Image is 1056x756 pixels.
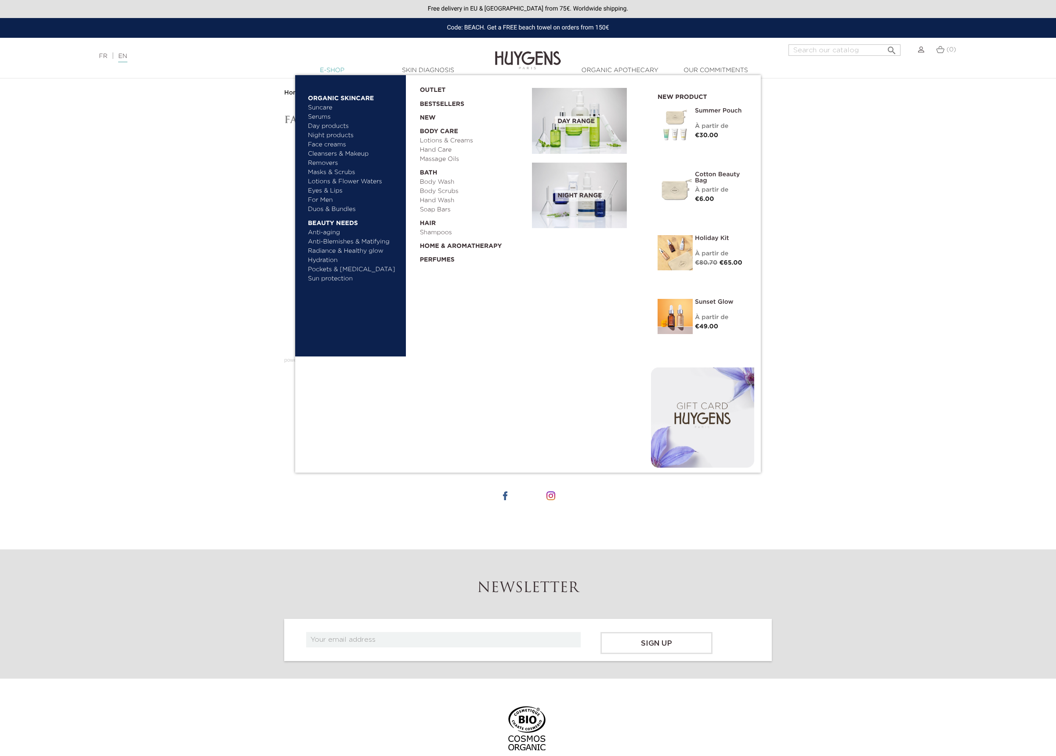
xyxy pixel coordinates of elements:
[672,66,759,75] a: Our commitments
[284,114,772,125] h1: Face Consultation
[651,367,754,468] img: gift-card-en1.png
[306,632,581,647] input: Your email address
[576,66,664,75] a: Organic Apothecary
[695,122,748,131] div: À partir de
[420,237,526,251] a: Home & Aromatherapy
[420,205,526,214] a: Soap Bars
[884,42,900,54] button: 
[308,103,400,113] a: Suncare
[501,491,510,500] img: icone facebook
[308,149,400,168] a: Cleansers & Makeup Removers
[99,53,107,59] a: FR
[308,256,400,265] a: Hydration
[308,140,400,149] a: Face creams
[420,196,526,205] a: Hand Wash
[308,186,400,196] a: Eyes & Lips
[695,323,718,330] span: €49.00
[284,429,772,447] p: #HUYGENSPARIS
[555,190,604,201] span: Night Range
[308,113,400,122] a: Serums
[658,299,693,334] img: Sunset Glow
[308,228,400,237] a: Anti-aging
[308,265,400,274] a: Pockets & [MEDICAL_DATA]
[695,108,748,114] a: Summer pouch
[695,260,717,266] span: €80.70
[546,491,555,500] img: icone instagram
[308,274,400,283] a: Sun protection
[495,37,561,71] img: Huygens
[420,95,518,109] a: Bestsellers
[420,214,526,228] a: Hair
[420,123,526,136] a: Body Care
[532,163,627,229] img: routine_nuit_banner.jpg
[420,187,526,196] a: Body Scrubs
[288,66,376,75] a: E-Shop
[420,145,526,155] a: Hand Care
[308,205,400,214] a: Duos & Bundles
[695,185,748,195] div: À partir de
[284,406,772,422] h2: Follow us
[420,164,526,178] a: Bath
[118,53,127,62] a: EN
[308,247,400,256] a: Radiance & Healthy glow
[695,171,748,184] a: Cotton Beauty Bag
[532,88,644,154] a: Day Range
[695,235,748,241] a: Holiday Kit
[420,109,526,123] a: New
[947,47,956,53] span: (0)
[284,134,772,354] iframe: typeform-embed
[695,249,748,258] div: À partir de
[658,171,693,207] img: Cotton Beauty Bag
[420,251,526,265] a: Perfumes
[420,81,518,95] a: OUTLET
[695,299,748,305] a: Sunset Glow
[420,136,526,145] a: Lotions & Creams
[284,89,304,96] a: Home
[308,177,400,186] a: Lotions & Flower Waters
[384,66,472,75] a: Skin Diagnosis
[308,131,392,140] a: Night products
[308,237,400,247] a: Anti-Blemishes & Matifying
[719,260,742,266] span: €65.00
[420,228,526,237] a: Shampoos
[284,580,772,597] h2: Newsletter
[658,91,748,101] h2: New product
[308,89,400,103] a: Organic Skincare
[658,108,693,143] img: Summer pouch
[284,90,303,96] strong: Home
[886,43,897,53] i: 
[788,44,900,56] input: Search
[308,168,400,177] a: Masks & Scrubs
[308,214,400,228] a: Beauty needs
[420,155,526,164] a: Massage Oils
[658,235,693,270] img: Holiday kit
[94,51,433,62] div: |
[600,632,712,654] input: Sign up
[532,163,644,229] a: Night Range
[284,354,772,364] div: powered by
[420,178,526,187] a: Body Wash
[695,132,718,138] span: €30.00
[532,88,627,154] img: routine_jour_banner.jpg
[695,313,748,322] div: À partir de
[308,196,400,205] a: For Men
[695,196,714,202] span: €6.00
[555,116,597,127] span: Day Range
[308,122,400,131] a: Day products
